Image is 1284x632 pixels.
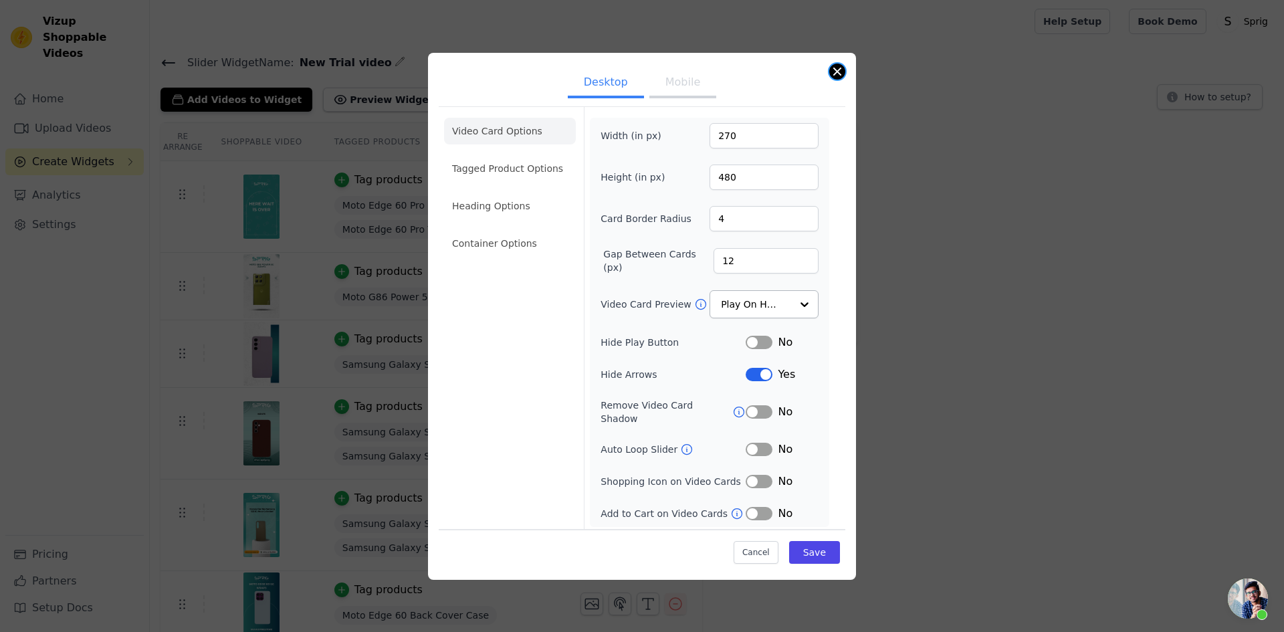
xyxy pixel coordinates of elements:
label: Auto Loop Slider [601,443,680,456]
label: Gap Between Cards (px) [603,247,714,274]
span: Yes [778,366,795,383]
label: Hide Arrows [601,368,746,381]
button: Close modal [829,64,845,80]
span: No [778,404,792,420]
div: Open chat [1228,578,1268,619]
label: Video Card Preview [601,298,693,311]
label: Hide Play Button [601,336,746,349]
li: Heading Options [444,193,576,219]
button: Cancel [734,541,778,564]
label: Height (in px) [601,171,673,184]
li: Container Options [444,230,576,257]
span: No [778,506,792,522]
label: Card Border Radius [601,212,691,225]
span: No [778,441,792,457]
span: No [778,334,792,350]
li: Tagged Product Options [444,155,576,182]
button: Save [789,541,840,564]
label: Width (in px) [601,129,673,142]
label: Add to Cart on Video Cards [601,507,730,520]
label: Remove Video Card Shadow [601,399,732,425]
span: No [778,473,792,490]
button: Mobile [649,69,716,98]
label: Shopping Icon on Video Cards [601,475,746,488]
li: Video Card Options [444,118,576,144]
button: Desktop [568,69,644,98]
